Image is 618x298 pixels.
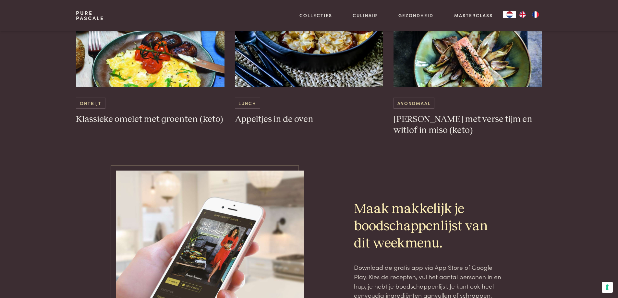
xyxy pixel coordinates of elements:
h3: [PERSON_NAME] met verse tijm en witlof in miso (keto) [394,114,542,136]
div: Language [503,11,516,18]
a: PurePascale [76,10,104,21]
ul: Language list [516,11,542,18]
button: Uw voorkeuren voor toestemming voor trackingtechnologieën [602,282,613,293]
a: Masterclass [454,12,493,19]
a: FR [529,11,542,18]
h3: Appeltjes in de oven [235,114,383,125]
aside: Language selected: Nederlands [503,11,542,18]
a: EN [516,11,529,18]
a: Culinair [353,12,378,19]
a: Collecties [299,12,332,19]
h2: Maak makkelijk je boodschappenlijst van dit weekmenu. [354,201,503,252]
span: Avondmaal [394,98,434,108]
span: Lunch [235,98,260,108]
a: NL [503,11,516,18]
span: Ontbijt [76,98,105,108]
h3: Klassieke omelet met groenten (keto) [76,114,224,125]
a: Gezondheid [398,12,433,19]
